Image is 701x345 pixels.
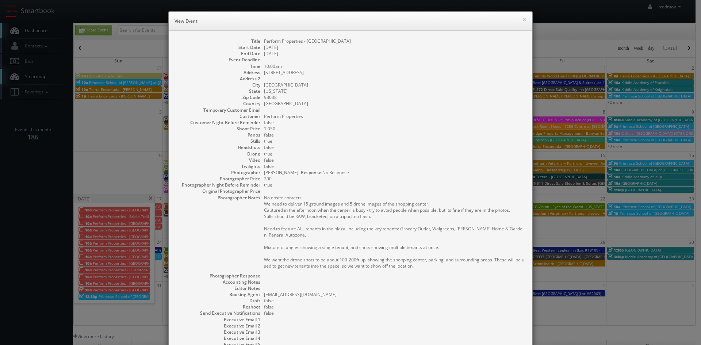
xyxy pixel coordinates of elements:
[264,113,525,119] dd: Perform Properties
[176,100,260,107] dt: Country
[264,157,525,163] dd: false
[264,151,525,157] dd: true
[264,298,525,304] dd: false
[264,38,525,44] dd: Perform Properties - [GEOGRAPHIC_DATA]
[176,107,260,113] dt: Temporary Customer Email
[176,69,260,76] dt: Address
[264,119,525,126] dd: false
[264,163,525,169] dd: false
[264,169,525,176] dd: [PERSON_NAME] - No Response
[176,273,260,279] dt: Photographer Response
[176,310,260,316] dt: Send Executive Notifications
[176,163,260,169] dt: Twilights
[176,63,260,69] dt: Time
[175,18,526,25] h6: View Event
[176,119,260,126] dt: Customer Night Before Reminder
[264,138,525,144] dd: true
[176,279,260,285] dt: Accounting Notes
[264,69,525,76] dd: [STREET_ADDRESS]
[176,298,260,304] dt: Draft
[264,310,525,316] dd: false
[264,126,525,132] dd: 1,050
[264,132,525,138] dd: false
[176,195,260,201] dt: Photographer Notes
[264,63,525,69] dd: 10:00am
[176,323,260,329] dt: Executive Email 2
[176,44,260,50] dt: Start Date
[176,169,260,176] dt: Photographer
[176,94,260,100] dt: Zip Code
[176,285,260,291] dt: Editor Notes
[264,195,525,269] pre: No onsite contacts. We need to deliver 15 ground images and 5 drone images of the shopping center...
[176,176,260,182] dt: Photographer Price
[264,144,525,150] dd: false
[176,88,260,94] dt: State
[301,169,322,176] b: Response:
[176,151,260,157] dt: Drone
[176,126,260,132] dt: Shoot Price
[176,188,260,194] dt: Original Photographer Price
[264,88,525,94] dd: [US_STATE]
[264,82,525,88] dd: [GEOGRAPHIC_DATA]
[176,335,260,341] dt: Executive Email 4
[264,50,525,57] dd: [DATE]
[176,317,260,323] dt: Executive Email 1
[264,291,525,298] dd: [EMAIL_ADDRESS][DOMAIN_NAME]
[176,157,260,163] dt: Video
[176,82,260,88] dt: City
[176,132,260,138] dt: Panos
[176,38,260,44] dt: Title
[176,291,260,298] dt: Booking Agent
[176,304,260,310] dt: Reshoot
[176,329,260,335] dt: Executive Email 3
[176,76,260,82] dt: Address 2
[176,50,260,57] dt: End Date
[522,17,526,22] button: ×
[176,113,260,119] dt: Customer
[264,44,525,50] dd: [DATE]
[176,138,260,144] dt: Stills
[264,94,525,100] dd: 98038
[264,100,525,107] dd: [GEOGRAPHIC_DATA]
[264,176,525,182] dd: 200
[264,304,525,310] dd: false
[176,182,260,188] dt: Photographer Night Before Reminder
[176,144,260,150] dt: Headshots
[264,182,525,188] dd: true
[176,57,260,63] dt: Event Deadline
